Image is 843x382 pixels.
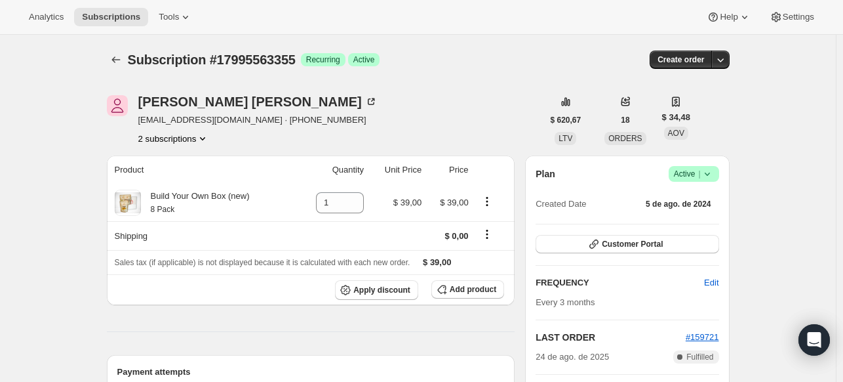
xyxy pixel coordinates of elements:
span: Juliana Kuperman [107,95,128,116]
span: Fulfilled [686,352,713,362]
th: Price [425,156,472,184]
span: $ 39,00 [423,257,451,267]
a: #159721 [686,332,719,342]
span: $ 620,67 [551,115,581,125]
span: Help [720,12,737,22]
div: [PERSON_NAME] [PERSON_NAME] [138,95,378,108]
span: Sales tax (if applicable) is not displayed because it is calculated with each new order. [115,258,410,267]
span: Created Date [536,198,586,211]
div: Build Your Own Box (new) [141,190,250,216]
span: Subscriptions [82,12,140,22]
button: Edit [696,272,726,293]
span: [EMAIL_ADDRESS][DOMAIN_NAME] · [PHONE_NUMBER] [138,114,378,127]
img: product img [115,192,141,213]
span: $ 39,00 [393,198,421,207]
button: $ 620,67 [543,111,589,129]
span: Add product [450,284,496,295]
span: Settings [783,12,814,22]
button: Shipping actions [477,227,498,242]
button: Product actions [138,132,210,145]
button: 18 [613,111,637,129]
th: Unit Price [368,156,425,184]
span: $ 34,48 [662,111,690,124]
th: Product [107,156,296,184]
span: Create order [657,54,704,65]
span: AOV [668,129,684,138]
h2: Plan [536,167,555,180]
span: LTV [559,134,572,143]
button: Subscriptions [107,51,125,69]
button: Create order [650,51,712,69]
span: Analytics [29,12,64,22]
span: Every 3 months [536,297,595,307]
span: $ 0,00 [444,231,468,241]
span: Customer Portal [602,239,663,249]
button: Product actions [477,194,498,209]
span: Subscription #17995563355 [128,53,296,67]
span: 18 [621,115,629,125]
span: 5 de ago. de 2024 [646,199,711,209]
h2: LAST ORDER [536,331,686,344]
span: Edit [704,276,718,289]
span: Active [674,167,714,180]
th: Shipping [107,221,296,250]
h2: FREQUENCY [536,276,704,289]
button: Add product [431,280,504,299]
button: Customer Portal [536,235,718,253]
button: Settings [762,8,822,26]
span: $ 39,00 [440,198,468,207]
span: Recurring [306,54,340,65]
h2: Payment attempts [117,366,505,379]
button: Subscriptions [74,8,148,26]
th: Quantity [296,156,368,184]
button: Help [699,8,758,26]
button: Tools [151,8,200,26]
button: 5 de ago. de 2024 [638,195,718,213]
div: Open Intercom Messenger [798,324,830,356]
span: Apply discount [353,285,410,295]
span: | [698,169,700,179]
button: #159721 [686,331,719,344]
span: Tools [159,12,179,22]
small: 8 Pack [151,205,175,214]
span: Active [353,54,375,65]
button: Analytics [21,8,71,26]
button: Apply discount [335,280,418,300]
span: ORDERS [608,134,642,143]
span: 24 de ago. de 2025 [536,350,609,364]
